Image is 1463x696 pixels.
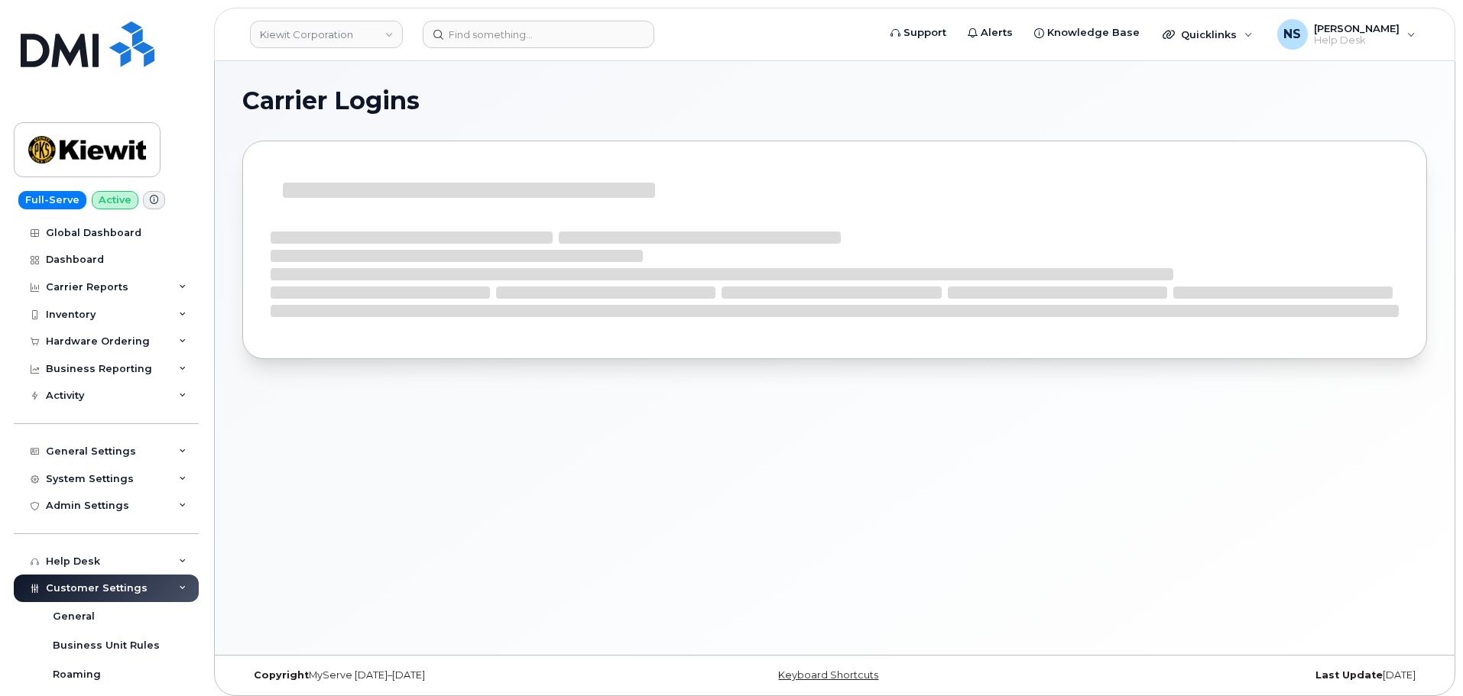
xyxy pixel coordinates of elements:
[242,669,637,681] div: MyServe [DATE]–[DATE]
[778,669,878,681] a: Keyboard Shortcuts
[254,669,309,681] strong: Copyright
[1315,669,1383,681] strong: Last Update
[1032,669,1427,681] div: [DATE]
[242,89,420,112] span: Carrier Logins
